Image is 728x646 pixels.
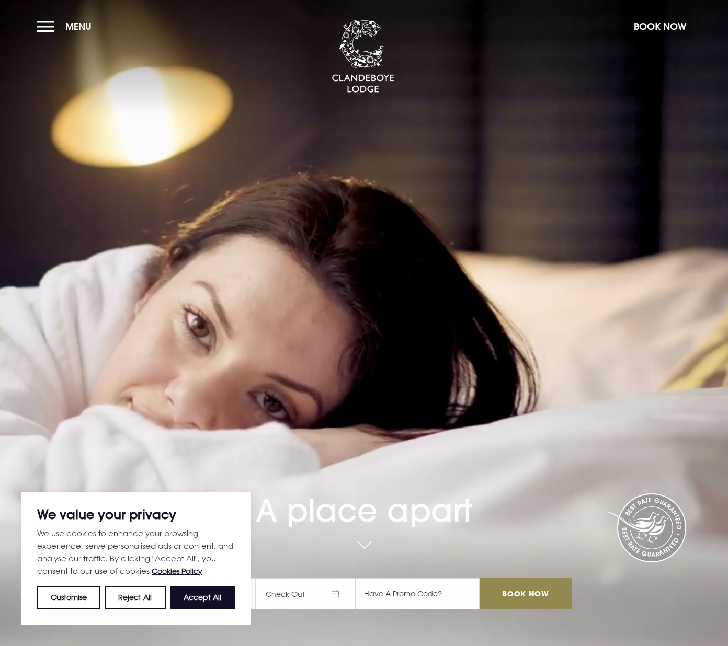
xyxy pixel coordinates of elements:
[37,527,235,578] p: We use cookies to enhance your browsing experience, serve personalised ads or content, and analys...
[355,578,480,609] input: Have A Promo Code?
[65,20,92,32] span: Menu
[152,567,202,575] a: Cookies Policy
[37,586,100,609] button: Customise
[332,20,394,94] img: Clandeboye Lodge
[170,586,235,609] button: Accept All
[156,453,572,529] h1: A place apart
[37,508,235,521] p: We value your privacy
[480,578,572,609] input: Book Now
[37,15,97,38] button: Menu
[256,578,355,609] span: Check Out
[21,492,251,625] div: We value your privacy
[629,15,691,38] button: Book Now
[105,586,165,609] button: Reject All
